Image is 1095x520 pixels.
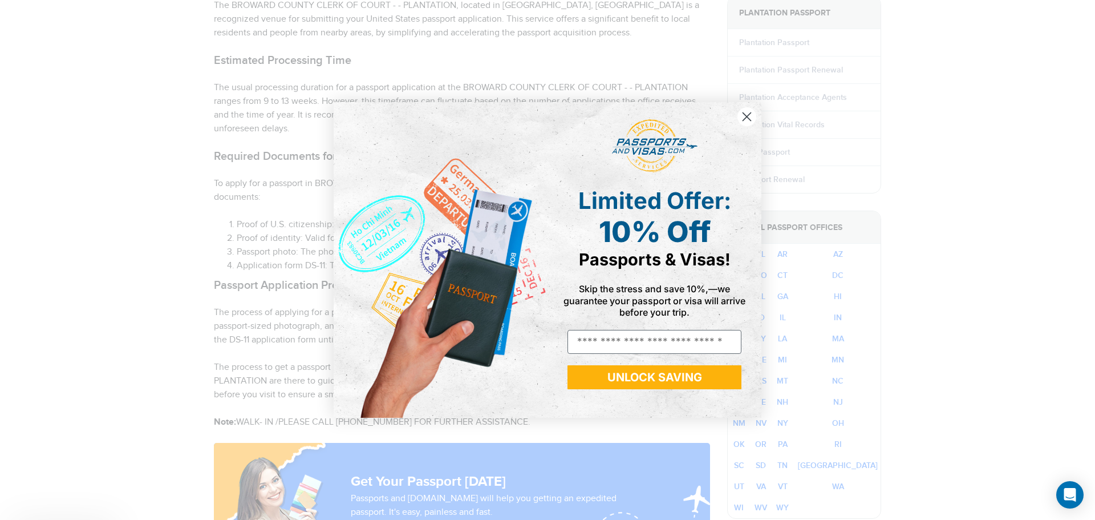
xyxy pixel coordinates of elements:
span: Limited Offer: [578,187,731,215]
span: Passports & Visas! [579,249,731,269]
div: Open Intercom Messenger [1056,481,1084,509]
img: de9cda0d-0715-46ca-9a25-073762a91ba7.png [334,102,547,418]
span: Skip the stress and save 10%,—we guarantee your passport or visa will arrive before your trip. [563,283,745,317]
span: 10% Off [599,215,711,249]
button: Close dialog [737,107,757,127]
button: UNLOCK SAVING [567,365,741,389]
img: passports and visas [612,119,697,173]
